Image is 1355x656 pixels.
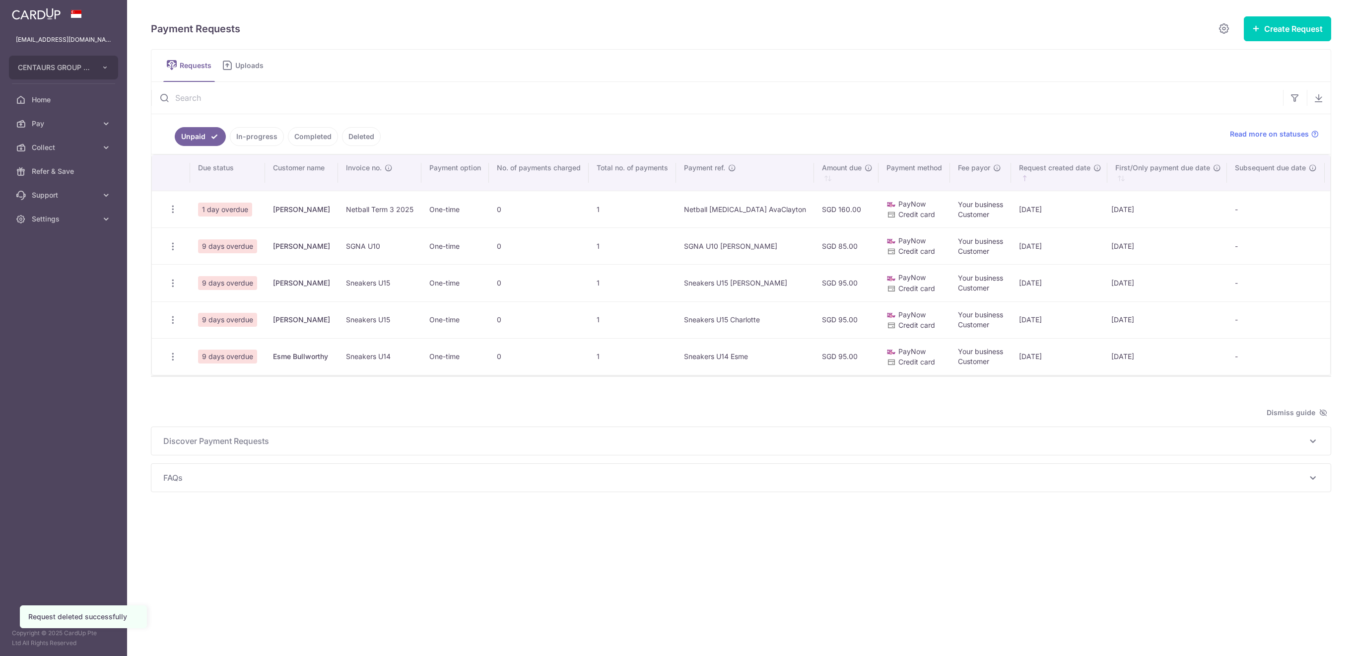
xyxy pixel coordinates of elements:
span: 1 day overdue [198,203,252,217]
span: Customer [958,357,989,365]
th: Customer name [265,155,338,191]
td: [DATE] [1107,227,1227,264]
td: Sneakers U15 [338,301,421,338]
td: - [1227,301,1325,338]
span: Uploads [235,61,271,71]
td: 1 [589,264,676,301]
h5: Payment Requests [151,21,240,37]
span: Subsequent due date [1235,163,1306,173]
td: [DATE] [1011,301,1107,338]
td: 0 [489,301,589,338]
img: paynow-md-4fe65508ce96feda548756c5ee0e473c78d4820b8ea51387c6e4ad89e58a5e61.png [886,200,896,210]
th: Due status [190,155,265,191]
td: One-time [421,264,489,301]
img: paynow-md-4fe65508ce96feda548756c5ee0e473c78d4820b8ea51387c6e4ad89e58a5e61.png [886,274,896,284]
button: CENTAURS GROUP PRIVATE LIMITED [9,56,118,79]
td: 1 [589,338,676,375]
td: [DATE] [1107,264,1227,301]
td: [DATE] [1107,301,1227,338]
th: Amount due : activate to sort column ascending [814,155,879,191]
span: Your business [958,237,1003,245]
th: Subsequent due date [1227,155,1325,191]
span: PayNow [898,273,926,282]
td: SGD 85.00 [814,227,879,264]
img: paynow-md-4fe65508ce96feda548756c5ee0e473c78d4820b8ea51387c6e4ad89e58a5e61.png [886,310,896,320]
span: PayNow [898,200,926,208]
td: - [1227,227,1325,264]
span: Settings [32,214,97,224]
span: PayNow [898,347,926,356]
span: Amount due [822,163,862,173]
span: Invoice no. [346,163,382,173]
td: [PERSON_NAME] [265,264,338,301]
td: 1 [589,301,676,338]
td: - [1227,338,1325,375]
div: Request deleted successfully [28,612,138,622]
td: Netball Term 3 2025 [338,191,421,227]
a: Deleted [342,127,381,146]
td: [PERSON_NAME] [265,227,338,264]
span: CENTAURS GROUP PRIVATE LIMITED [18,63,91,73]
th: Total no. of payments [589,155,676,191]
span: PayNow [898,236,926,245]
a: Completed [288,127,338,146]
p: FAQs [163,472,1319,484]
td: Netball [MEDICAL_DATA] AvaClayton [676,191,814,227]
a: Requests [163,50,215,81]
th: Payment method [879,155,950,191]
td: SGD 95.00 [814,301,879,338]
td: [DATE] [1011,191,1107,227]
span: Customer [958,247,989,255]
th: No. of payments charged [489,155,589,191]
a: In-progress [230,127,284,146]
td: 0 [489,191,589,227]
td: 1 [589,191,676,227]
span: Pay [32,119,97,129]
span: Credit card [898,210,935,219]
p: [EMAIL_ADDRESS][DOMAIN_NAME] [16,35,111,45]
span: Fee payor [958,163,990,173]
td: SGD 95.00 [814,338,879,375]
span: Refer & Save [32,166,97,176]
span: 9 days overdue [198,313,257,327]
iframe: Opens a widget where you can find more information [1291,626,1345,651]
td: One-time [421,338,489,375]
td: 0 [489,264,589,301]
td: - [1227,264,1325,301]
td: Sneakers U15 Charlotte [676,301,814,338]
th: Invoice no. [338,155,421,191]
p: Discover Payment Requests [163,435,1319,447]
td: Sneakers U14 [338,338,421,375]
td: One-time [421,301,489,338]
span: Your business [958,347,1003,356]
button: Create Request [1244,16,1331,41]
img: CardUp [12,8,61,20]
img: paynow-md-4fe65508ce96feda548756c5ee0e473c78d4820b8ea51387c6e4ad89e58a5e61.png [886,347,896,357]
span: Customer [958,284,989,292]
span: Request created date [1019,163,1090,173]
th: Payment ref. [676,155,814,191]
td: [DATE] [1011,338,1107,375]
span: First/Only payment due date [1115,163,1210,173]
th: Request created date : activate to sort column ascending [1011,155,1107,191]
span: 9 days overdue [198,350,257,364]
span: Credit card [898,247,935,255]
span: Your business [958,310,1003,319]
td: SGD 160.00 [814,191,879,227]
td: One-time [421,191,489,227]
td: [DATE] [1107,191,1227,227]
span: No. of payments charged [497,163,581,173]
span: Customer [958,320,989,329]
span: Customer [958,210,989,219]
td: Sneakers U15 [PERSON_NAME] [676,264,814,301]
span: Your business [958,200,1003,209]
td: SGD 95.00 [814,264,879,301]
span: Dismiss guide [1267,407,1327,419]
span: Requests [180,61,215,71]
a: Unpaid [175,127,226,146]
span: Payment option [429,163,481,173]
td: 0 [489,227,589,264]
img: paynow-md-4fe65508ce96feda548756c5ee0e473c78d4820b8ea51387c6e4ad89e58a5e61.png [886,236,896,246]
td: SGNA U10 [PERSON_NAME] [676,227,814,264]
td: Sneakers U14 Esme [676,338,814,375]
